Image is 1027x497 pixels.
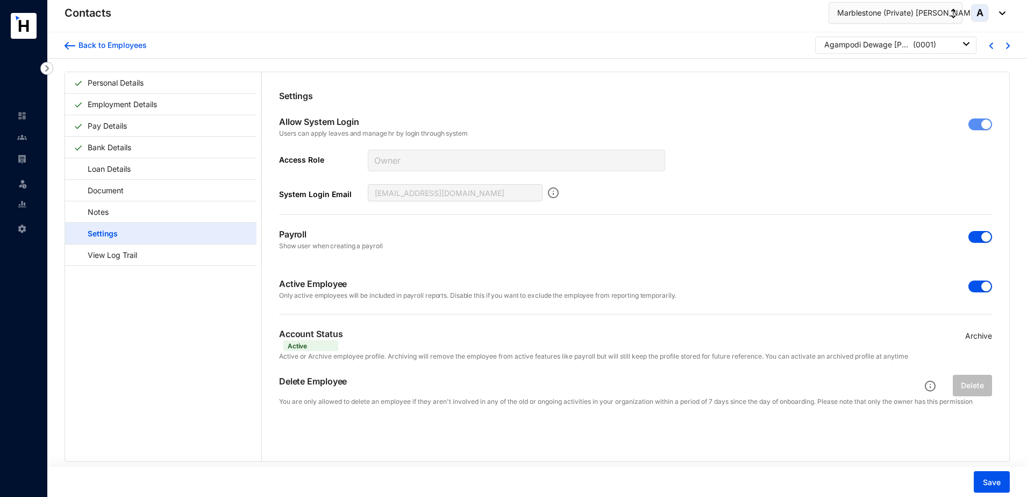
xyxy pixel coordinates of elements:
[9,193,34,215] li: Reports
[9,105,34,127] li: Home
[368,184,543,201] input: System Login Email
[925,381,936,391] img: info.ad751165ce926853d1d36026adaaebbf.svg
[65,5,111,20] p: Contacts
[17,132,27,142] img: people-unselected.118708e94b43a90eceab.svg
[288,341,307,351] p: Active
[74,244,141,266] a: View Log Trail
[548,184,559,201] img: info.ad751165ce926853d1d36026adaaebbf.svg
[913,39,936,50] p: ( 0001 )
[279,290,676,301] p: Only active employees will be included in payroll reports. Disable this if you want to exclude th...
[9,148,34,170] li: Payroll
[953,375,992,396] button: Delete
[989,43,993,49] img: chevron-left-blue.0fda5800d0a05439ff8ddef8047136d5.svg
[279,128,468,150] p: Users can apply leaves and manage hr by login through system
[279,396,992,407] p: You are only allowed to delete an employee if they aren't involved in any of the old or ongoing a...
[9,127,34,148] li: Contacts
[83,93,161,115] a: Employment Details
[17,178,28,189] img: leave-unselected.2934df6273408c3f84d9.svg
[965,330,992,342] p: Archive
[963,42,969,46] img: dropdown-black.8e83cc76930a90b1a4fdb6d089b7bf3a.svg
[279,228,383,251] p: Payroll
[83,115,131,137] a: Pay Details
[83,136,135,158] a: Bank Details
[279,184,368,201] label: System Login Email
[65,40,147,51] a: Back to Employees
[17,111,27,121] img: home-unselected.a29eae3204392db15eaf.svg
[279,150,368,167] label: Access Role
[837,7,984,19] span: Marblestone (Private) [PERSON_NAME]...
[279,277,676,301] p: Active Employee
[74,179,127,201] a: Document
[17,199,27,209] img: report-unselected.e6a6b4230fc7da01f883.svg
[279,375,347,396] p: Delete Employee
[279,241,383,251] p: Show user when creating a payroll
[994,11,1005,15] img: dropdown-black.8e83cc76930a90b1a4fdb6d089b7bf3a.svg
[74,158,134,180] a: Loan Details
[279,327,343,351] p: Account Status
[1006,43,1010,49] img: chevron-right-blue.16c49ba0fe93ddb13f341d83a2dbca89.svg
[74,222,122,244] a: Settings
[65,42,75,50] img: arrow-backward-blue.96c47016eac47e06211658234db6edf5.svg
[74,201,112,223] a: Notes
[824,39,910,50] div: Agampodi Dewage [PERSON_NAME]
[75,40,147,51] div: Back to Employees
[279,89,992,102] p: Settings
[976,8,983,18] span: A
[951,9,956,18] img: up-down-arrow.74152d26bf9780fbf563ca9c90304185.svg
[83,72,148,94] a: Personal Details
[17,154,27,164] img: payroll-unselected.b590312f920e76f0c668.svg
[40,62,53,75] img: nav-icon-right.af6afadce00d159da59955279c43614e.svg
[829,2,962,24] button: Marblestone (Private) [PERSON_NAME]...
[983,477,1001,488] span: Save
[279,351,992,362] p: Active or Archive employee profile. Archiving will remove the employee from active features like ...
[974,471,1010,493] button: Save
[279,115,468,150] p: Allow System Login
[17,224,27,234] img: settings-unselected.1febfda315e6e19643a1.svg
